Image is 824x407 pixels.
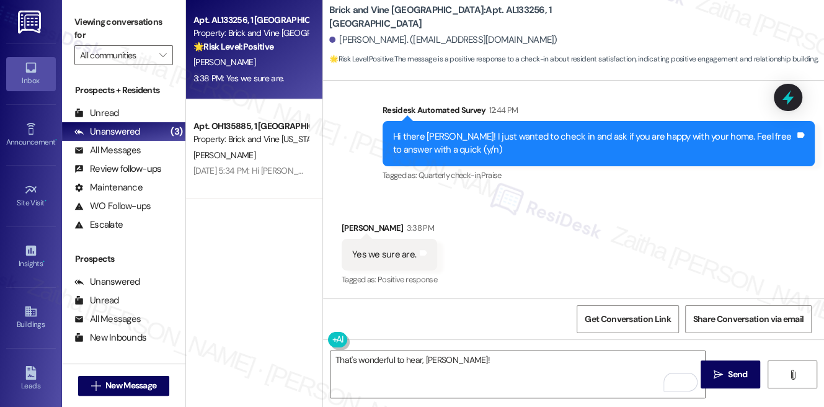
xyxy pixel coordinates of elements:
span: Send [728,368,747,381]
span: • [43,257,45,266]
input: All communities [80,45,153,65]
strong: 🌟 Risk Level: Positive [329,54,393,64]
i:  [159,50,166,60]
textarea: To enrich screen reader interactions, please activate Accessibility in Grammarly extension settings [330,351,705,398]
button: Send [701,360,761,388]
div: Yes we sure are. [352,248,416,261]
div: Unanswered [74,275,140,288]
span: Quarterly check-in , [419,170,481,181]
span: • [55,136,57,145]
span: [PERSON_NAME] [193,56,255,68]
div: Unread [74,107,119,120]
i:  [91,381,100,391]
b: Brick and Vine [GEOGRAPHIC_DATA]: Apt. AL133256, 1 [GEOGRAPHIC_DATA] [329,4,577,30]
div: Escalate [74,218,123,231]
div: Prospects + Residents [62,84,185,97]
div: Residesk Automated Survey [383,104,815,121]
span: Share Conversation via email [693,313,804,326]
a: Buildings [6,301,56,334]
div: Apt. OH135885, 1 [GEOGRAPHIC_DATA] [193,120,308,133]
img: ResiDesk Logo [18,11,43,34]
div: New Inbounds [74,331,146,344]
div: Property: Brick and Vine [GEOGRAPHIC_DATA] [193,27,308,40]
div: Unanswered [74,125,140,138]
span: New Message [105,379,156,392]
span: [PERSON_NAME] [193,150,255,161]
div: (3) [167,122,185,141]
div: Property: Brick and Vine [US_STATE] [193,133,308,146]
span: : The message is a positive response to a check-in about resident satisfaction, indicating positi... [329,53,818,66]
strong: 🌟 Risk Level: Positive [193,41,273,52]
span: Positive response [378,274,437,285]
label: Viewing conversations for [74,12,173,45]
a: Site Visit • [6,179,56,213]
div: 3:38 PM: Yes we sure are. [193,73,285,84]
button: Share Conversation via email [685,305,812,333]
div: [PERSON_NAME]. ([EMAIL_ADDRESS][DOMAIN_NAME]) [329,34,557,47]
div: Unread [74,294,119,307]
div: Prospects [62,253,185,266]
span: • [45,197,47,205]
div: WO Follow-ups [74,200,151,213]
div: Tagged as: [383,166,815,184]
span: Praise [481,170,501,181]
div: Review follow-ups [74,163,161,176]
div: Hi there [PERSON_NAME]! I just wanted to check in and ask if you are happy with your home. Feel f... [393,130,795,157]
span: Get Conversation Link [585,313,670,326]
a: Insights • [6,240,56,274]
div: All Messages [74,144,141,157]
div: Tagged as: [342,271,437,288]
div: All Messages [74,313,141,326]
div: 3:38 PM [404,221,434,235]
i:  [714,370,723,380]
div: 12:44 PM [486,104,518,117]
button: New Message [78,376,170,396]
a: Inbox [6,57,56,91]
div: [PERSON_NAME] [342,221,437,239]
button: Get Conversation Link [577,305,678,333]
div: Apt. AL133256, 1 [GEOGRAPHIC_DATA] [193,14,308,27]
a: Leads [6,362,56,396]
div: Maintenance [74,181,143,194]
i:  [787,370,797,380]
